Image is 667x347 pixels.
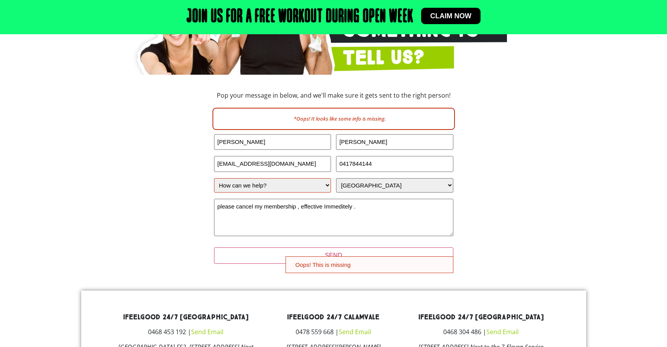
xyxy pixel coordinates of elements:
[421,8,481,24] a: Claim now
[339,328,371,336] a: Send Email
[214,199,453,236] textarea: please cancel my membership , effective Immeditely .
[186,8,413,26] h2: Join us for a free workout during open week
[486,328,519,336] a: Send Email
[430,12,472,19] span: Claim now
[287,313,380,322] a: ifeelgood 24/7 Calamvale
[214,156,331,172] input: Email
[233,116,447,123] h2: *Oops! It looks like some info is missing.
[286,256,453,273] div: Oops! This is missing
[214,247,453,264] input: SEND
[118,329,254,335] h3: 0468 453 192 |
[163,92,505,98] h3: Pop your message in below, and we'll make sure it gets sent to the right person!
[413,329,549,335] h3: 0468 304 486 |
[191,328,223,336] a: Send Email
[336,156,453,172] input: PHONE
[265,329,401,335] h3: 0478 559 668 |
[123,313,249,322] a: ifeelgood 24/7 [GEOGRAPHIC_DATA]
[418,313,544,322] a: ifeelgood 24/7 [GEOGRAPHIC_DATA]
[336,134,453,150] input: LAST NAME
[214,134,331,150] input: FIRST NAME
